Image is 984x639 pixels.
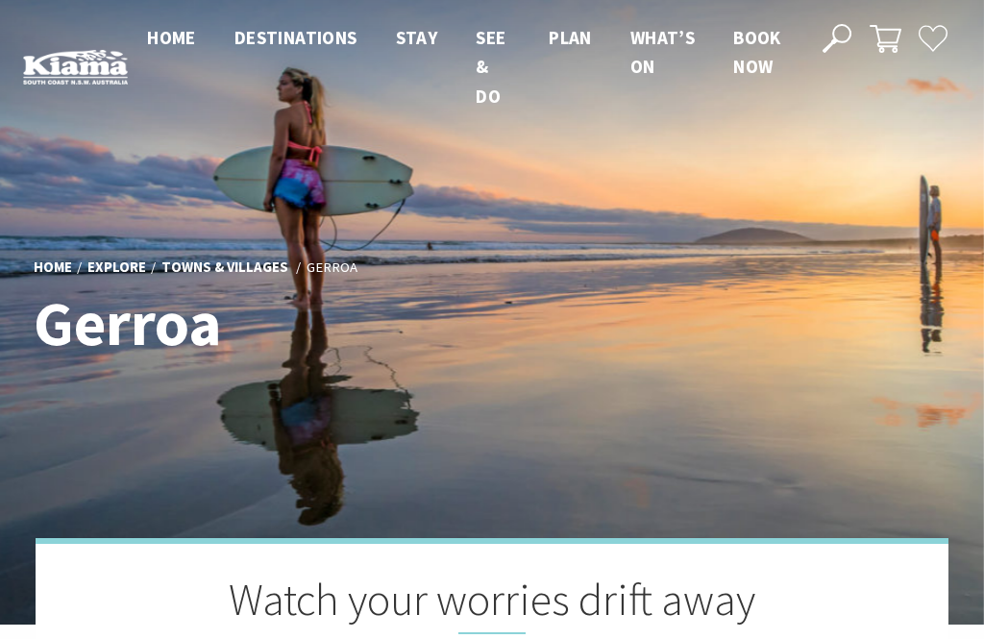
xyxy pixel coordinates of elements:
span: See & Do [476,26,505,108]
span: Destinations [234,26,357,49]
a: Towns & Villages [161,258,288,278]
span: Home [147,26,196,49]
img: Kiama Logo [23,49,128,86]
h2: Watch your worries drift away [132,573,852,634]
a: Home [34,258,72,278]
a: Explore [87,258,146,278]
h1: Gerroa [34,289,577,358]
span: What’s On [630,26,695,78]
span: Book now [733,26,781,78]
nav: Main Menu [128,23,800,111]
span: Plan [549,26,592,49]
li: Gerroa [307,256,357,279]
span: Stay [396,26,438,49]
